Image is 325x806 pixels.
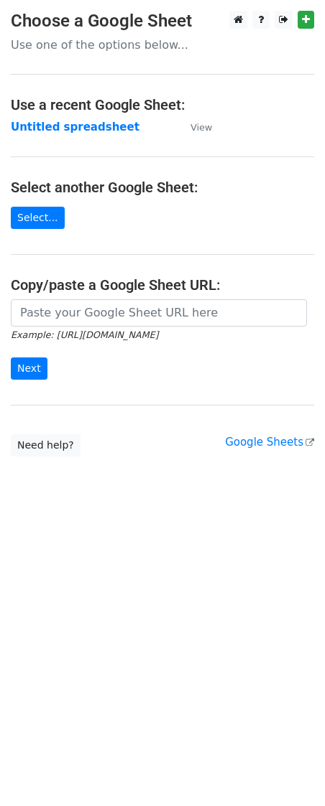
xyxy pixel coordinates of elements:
[11,96,314,113] h4: Use a recent Google Sheet:
[11,329,158,340] small: Example: [URL][DOMAIN_NAME]
[11,207,65,229] a: Select...
[11,37,314,52] p: Use one of the options below...
[11,434,81,456] a: Need help?
[11,357,47,380] input: Next
[11,276,314,294] h4: Copy/paste a Google Sheet URL:
[11,11,314,32] h3: Choose a Google Sheet
[225,436,314,449] a: Google Sheets
[191,122,212,133] small: View
[11,121,139,133] a: Untitled spreadsheet
[11,299,307,327] input: Paste your Google Sheet URL here
[11,179,314,196] h4: Select another Google Sheet:
[176,121,212,133] a: View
